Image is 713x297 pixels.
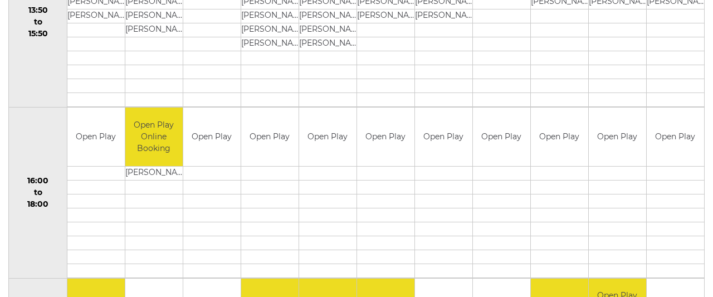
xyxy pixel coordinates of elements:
[125,23,183,37] td: [PERSON_NAME]
[589,108,646,166] td: Open Play
[9,108,67,279] td: 16:00 to 18:00
[531,108,588,166] td: Open Play
[67,9,125,23] td: [PERSON_NAME]
[415,9,472,23] td: [PERSON_NAME]
[241,9,299,23] td: [PERSON_NAME]
[125,9,183,23] td: [PERSON_NAME]
[241,37,299,51] td: [PERSON_NAME]
[473,108,530,166] td: Open Play
[125,166,183,180] td: [PERSON_NAME]
[647,108,704,166] td: Open Play
[357,9,414,23] td: [PERSON_NAME]
[67,108,125,166] td: Open Play
[299,37,356,51] td: [PERSON_NAME]
[299,23,356,37] td: [PERSON_NAME]
[241,108,299,166] td: Open Play
[357,108,414,166] td: Open Play
[299,108,356,166] td: Open Play
[241,23,299,37] td: [PERSON_NAME]
[183,108,241,166] td: Open Play
[299,9,356,23] td: [PERSON_NAME]
[125,108,183,166] td: Open Play Online Booking
[415,108,472,166] td: Open Play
